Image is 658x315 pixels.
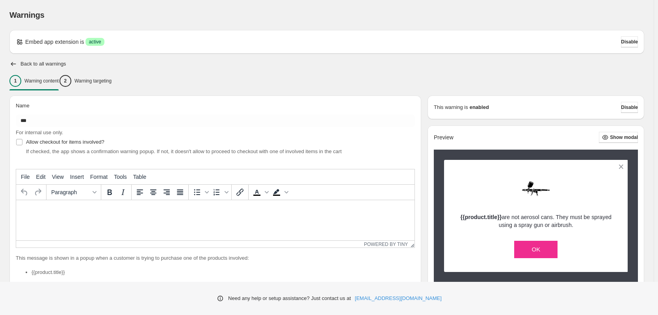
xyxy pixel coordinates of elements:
[408,241,415,247] div: Resize
[21,174,30,180] span: File
[133,186,147,199] button: Align left
[147,186,160,199] button: Align center
[434,103,468,111] p: This warning is
[32,268,415,276] li: {{product.title}}
[31,186,45,199] button: Redo
[52,174,64,180] span: View
[16,254,415,262] p: This message is shown in a popup when a customer is trying to purchase one of the products involved:
[355,294,442,302] a: [EMAIL_ADDRESS][DOMAIN_NAME]
[461,214,502,220] strong: {{product.title}}
[250,186,270,199] div: Text color
[26,148,342,154] span: If checked, the app shows a confirmation warning popup. If not, it doesn't allow to proceed to ch...
[51,189,90,195] span: Paragraph
[233,186,247,199] button: Insert/edit link
[364,242,408,247] a: Powered by Tiny
[24,78,59,84] p: Warning content
[621,104,638,111] span: Disable
[599,132,638,143] button: Show modal
[210,186,230,199] div: Numbered list
[621,39,638,45] span: Disable
[514,241,558,258] button: OK
[190,186,210,199] div: Bullet list
[621,36,638,47] button: Disable
[16,129,63,135] span: For internal use only.
[434,134,454,141] h2: Preview
[133,174,146,180] span: Table
[458,213,614,229] p: are not aerosol cans. They must be sprayed using a spray gun or airbrush.
[114,174,127,180] span: Tools
[621,102,638,113] button: Disable
[18,186,31,199] button: Undo
[48,186,99,199] button: Formats
[70,174,84,180] span: Insert
[173,186,187,199] button: Justify
[16,103,30,109] span: Name
[9,75,21,87] div: 1
[160,186,173,199] button: Align right
[116,186,130,199] button: Italic
[103,186,116,199] button: Bold
[9,73,59,89] button: 1Warning content
[89,39,101,45] span: active
[90,174,108,180] span: Format
[270,186,290,199] div: Background color
[470,103,489,111] strong: enabled
[16,200,415,240] iframe: Rich Text Area
[25,38,84,46] p: Embed app extension is
[59,73,112,89] button: 2Warning targeting
[20,61,66,67] h2: Back to all warnings
[59,75,71,87] div: 2
[610,134,638,141] span: Show modal
[74,78,112,84] p: Warning targeting
[26,139,104,145] span: Allow checkout for items involved?
[36,174,46,180] span: Edit
[9,11,45,19] span: Warnings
